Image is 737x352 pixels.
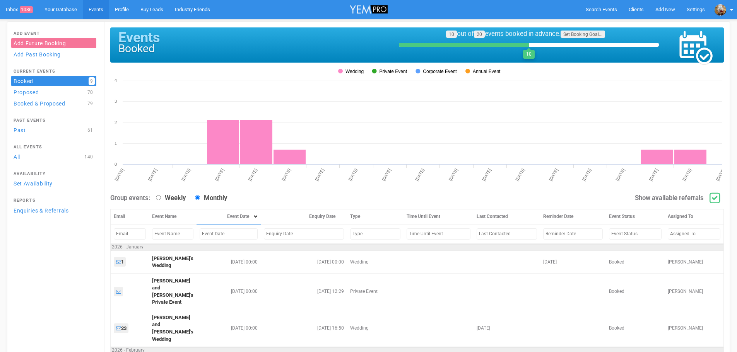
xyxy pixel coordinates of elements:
td: [DATE] 00:00 [197,273,261,310]
input: Filter by Assigned To [668,228,720,240]
h1: Events [118,30,386,46]
input: Filter by Email [114,228,146,240]
a: Booked9 [11,76,96,86]
tspan: [DATE] [581,168,592,182]
h4: Current Events [14,69,94,74]
tspan: 3 [115,99,117,104]
a: Add Past Booking [11,49,96,60]
input: Filter by Event Status [609,228,662,240]
td: [DATE] 16:50 [261,310,347,347]
input: Filter by Time Until Event [407,228,470,240]
a: [PERSON_NAME] and [PERSON_NAME]'s Private Event [152,278,193,305]
th: Event Date [197,209,261,224]
tspan: Private Event [380,69,407,74]
span: Search Events [586,7,617,12]
h4: All Events [14,145,94,150]
th: Reminder Date [540,209,606,224]
h1: Booked [118,43,386,55]
div: out of events booked in advance. [399,29,652,39]
td: Booked [606,310,665,347]
a: Enquiries & Referrals [11,205,96,216]
tspan: [DATE] [381,168,392,182]
a: [PERSON_NAME] and [PERSON_NAME]'s Wedding [152,315,193,342]
th: Email [111,209,149,224]
th: Enquiry Date [261,209,347,224]
td: [PERSON_NAME] [665,310,723,347]
tspan: [DATE] [181,168,192,182]
td: [DATE] [474,310,540,347]
label: Weekly [152,194,186,203]
h4: Availability [14,172,94,176]
td: [DATE] 00:00 [197,251,261,273]
span: 61 [86,126,95,134]
td: [DATE] 12:29 [261,273,347,310]
td: Booked [606,251,665,273]
input: Filter by Type [350,228,400,240]
img: open-uri20200520-4-1r8dlr4 [715,4,726,16]
input: Monthly [195,195,200,200]
span: 70 [86,88,95,96]
tspan: [DATE] [248,168,258,182]
tspan: 1 [115,141,117,146]
tspan: [DATE] [548,168,559,182]
strong: Group events: [110,194,150,202]
tspan: [DATE] [114,168,125,182]
th: Time Until Event [404,209,474,224]
td: Booked [606,273,665,310]
th: Event Status [606,209,665,224]
th: Type [347,209,404,224]
tspan: Annual Event [473,69,501,74]
strong: Show available referrals [635,194,704,202]
span: 79 [86,100,95,107]
a: Booked & Proposed79 [11,98,96,109]
td: [PERSON_NAME] [665,273,723,310]
tspan: [DATE] [414,168,425,182]
tspan: [DATE] [615,168,626,182]
tspan: Wedding [345,69,364,74]
th: Last Contacted [474,209,540,224]
a: 1 [114,257,126,267]
input: Filter by Event Name [152,228,193,240]
span: 140 [83,153,95,161]
tspan: [DATE] [147,168,158,182]
a: Set Availability [11,178,96,189]
td: [DATE] 00:00 [261,251,347,273]
tspan: 2 [115,120,117,125]
h4: Add Event [14,31,94,36]
tspan: [DATE] [648,168,659,182]
a: 20 [474,31,485,38]
a: 10 [446,31,457,38]
input: Filter by Reminder Date [543,228,603,240]
a: Set Booking Goal... [561,31,605,38]
tspan: [DATE] [682,168,693,182]
h4: Reports [14,198,94,203]
td: [PERSON_NAME] [665,251,723,273]
tspan: [DATE] [314,168,325,182]
th: Event Name [149,209,197,224]
tspan: [DATE] [281,168,292,182]
label: Monthly [191,194,227,203]
input: Filter by Last Contacted [477,228,537,240]
a: [PERSON_NAME]'s Wedding [152,255,193,269]
a: All140 [11,151,96,162]
a: Proposed70 [11,87,96,97]
td: Wedding [347,310,404,347]
span: Add New [655,7,675,12]
td: Private Event [347,273,404,310]
tspan: 0 [115,162,117,167]
a: Past61 [11,125,96,135]
tspan: [DATE] [214,168,225,182]
tspan: [DATE] [715,168,726,182]
div: 10 [523,50,535,59]
tspan: [DATE] [515,168,525,182]
span: 9 [89,77,95,85]
span: Clients [629,7,644,12]
td: [DATE] 00:00 [197,310,261,347]
input: Filter by Event Date [200,228,258,240]
a: Add Future Booking [11,38,96,48]
tspan: Corporate Event [423,69,457,74]
input: Filter by Enquiry Date [264,228,344,240]
th: Assigned To [665,209,723,224]
span: 1086 [20,6,33,13]
td: 2026 - January [111,244,724,251]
